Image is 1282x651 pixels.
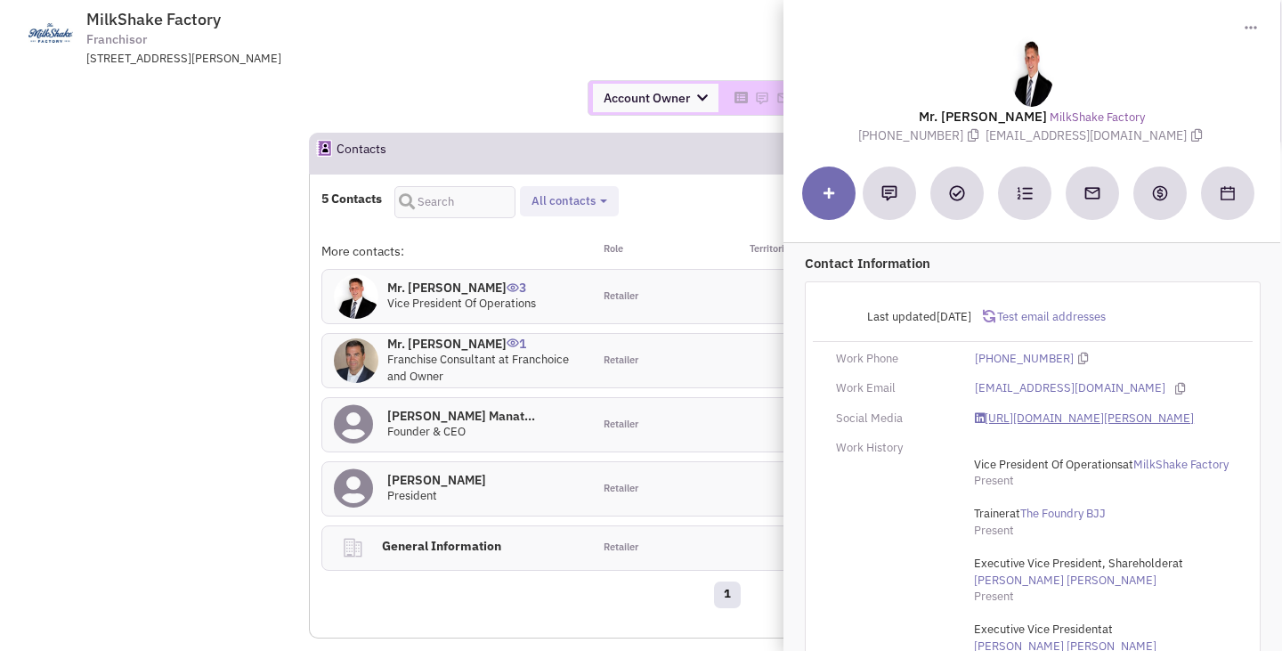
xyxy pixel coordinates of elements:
span: [DATE] [937,309,971,324]
span: [EMAIL_ADDRESS][DOMAIN_NAME] [986,127,1206,143]
span: Retailer [604,541,638,555]
span: 3 [507,266,526,296]
button: All contacts [526,192,613,211]
span: at [974,556,1183,588]
lable: Mr. [PERSON_NAME] [919,108,1047,125]
span: Present [974,523,1014,538]
img: icon-UserInteraction.png [507,283,519,292]
span: Vice President Of Operations [974,457,1123,472]
img: clarity_building-linegeneral.png [341,536,364,559]
a: The Foundry BJJ [1020,506,1106,523]
span: Present [974,589,1014,604]
span: at [974,457,1229,472]
span: Retailer [604,289,638,304]
span: 1 [507,322,526,352]
span: [PHONE_NUMBER] [858,127,986,143]
span: Present [974,473,1014,488]
a: [URL][DOMAIN_NAME][PERSON_NAME] [975,411,1194,427]
a: [PERSON_NAME] [PERSON_NAME] [974,573,1156,590]
h4: Mr. [PERSON_NAME] [387,336,580,352]
a: MilkShake Factory [1133,457,1229,474]
span: Retailer [604,354,638,368]
span: President [387,488,437,503]
img: Please add to your accounts [755,91,769,105]
img: Create a deal [1151,184,1169,202]
span: Vice President Of Operations [387,296,536,311]
div: Work History [824,440,963,457]
img: Add a note [881,185,897,201]
span: Retailer [604,418,638,432]
span: at [974,506,1106,521]
a: MilkShake Factory [1050,110,1145,126]
span: Retailer [604,482,638,496]
img: icon-UserInteraction.png [507,338,519,347]
img: ycVXoZ2_AEqsg05QBNEwLA.jpg [1010,36,1054,107]
a: [PHONE_NUMBER] [975,351,1074,368]
div: More contacts: [321,242,592,260]
div: Role [592,242,727,260]
div: Last updated [824,300,983,334]
span: Test email addresses [995,309,1106,324]
img: Please add to your accounts [776,91,791,105]
span: MilkShake Factory [86,9,221,29]
span: Executive Vice President [974,622,1102,637]
h4: [PERSON_NAME] [387,472,486,488]
h4: Mr. [PERSON_NAME] [387,280,536,296]
img: Subscribe to a cadence [1017,185,1033,201]
a: 1 [714,582,741,608]
p: Contact Information [805,254,1261,273]
span: Account Owner [593,84,718,112]
span: Franchisor [86,30,147,49]
img: xeHbyGrvS0SzHvHHuAKFRA.jpg [334,338,378,383]
span: All contacts [531,193,596,208]
span: Trainer [974,506,1010,521]
span: Franchise Consultant at Franchoice and Owner [387,352,569,384]
h4: [PERSON_NAME] Manat... [387,408,535,424]
div: Work Phone [824,351,963,368]
h4: General Information [376,526,562,566]
span: Executive Vice President, Shareholder [974,556,1172,571]
img: Add a Task [949,185,965,201]
img: Schedule a Meeting [1221,186,1235,200]
img: ycVXoZ2_AEqsg05QBNEwLA.jpg [334,274,378,319]
a: [EMAIL_ADDRESS][DOMAIN_NAME] [975,380,1165,397]
span: Founder & CEO [387,424,466,439]
h4: 5 Contacts [321,191,382,207]
div: Work Email [824,380,963,397]
div: Social Media [824,411,963,427]
img: Send an email [1083,184,1101,202]
input: Search [394,186,515,218]
div: Territories [726,242,862,260]
div: [STREET_ADDRESS][PERSON_NAME] [86,51,551,68]
h2: Contacts [337,134,386,173]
